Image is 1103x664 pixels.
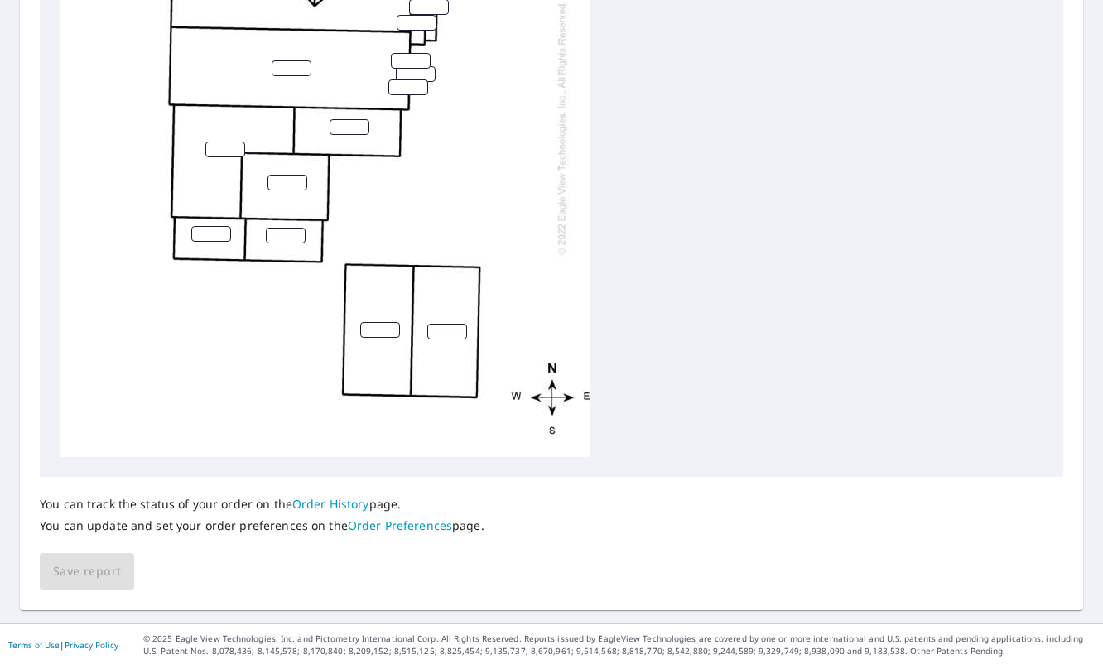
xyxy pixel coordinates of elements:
[143,633,1095,657] p: © 2025 Eagle View Technologies, Inc. and Pictometry International Corp. All Rights Reserved. Repo...
[40,518,484,533] p: You can update and set your order preferences on the page.
[348,517,452,533] a: Order Preferences
[8,639,60,651] a: Terms of Use
[65,639,118,651] a: Privacy Policy
[8,640,118,650] p: |
[40,497,484,512] p: You can track the status of your order on the page.
[292,496,369,512] a: Order History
